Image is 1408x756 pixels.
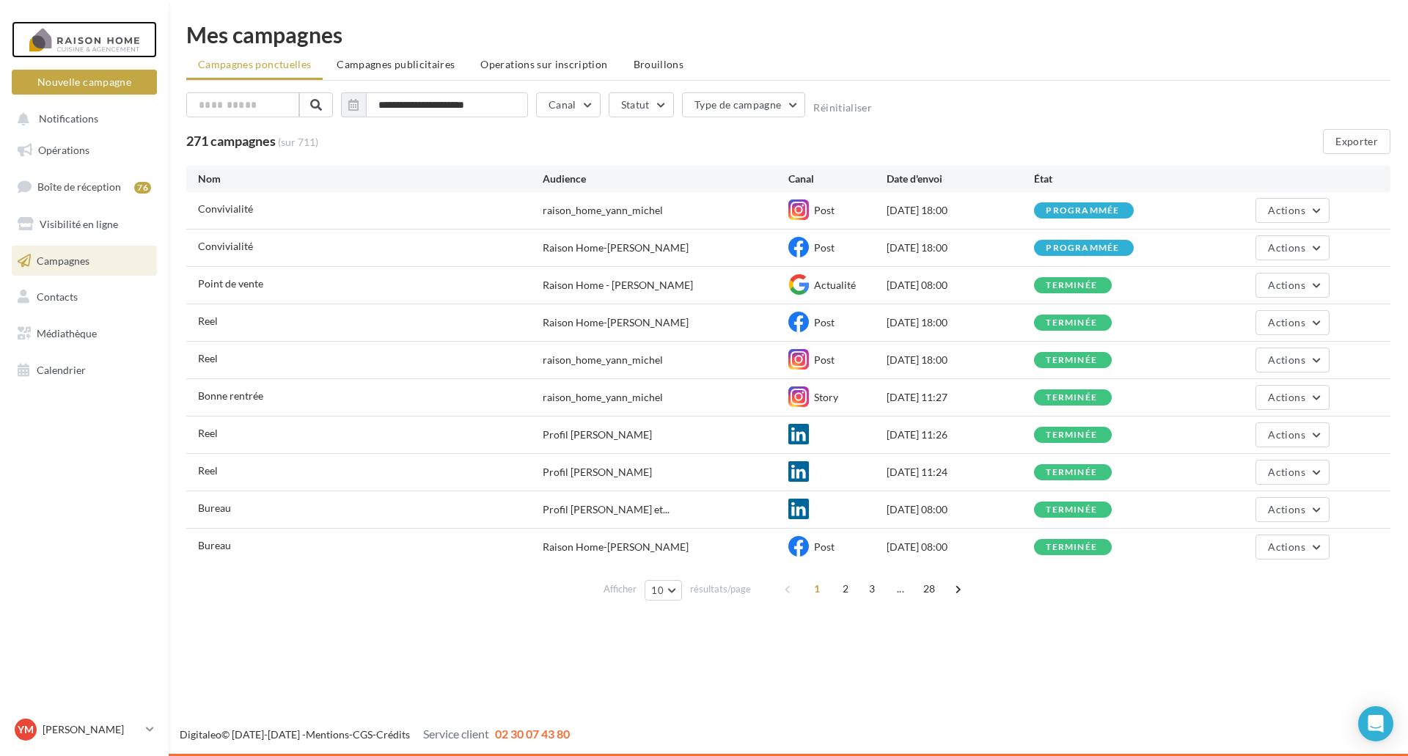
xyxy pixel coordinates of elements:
button: Actions [1255,422,1329,447]
span: Actions [1268,279,1305,291]
div: [DATE] 18:00 [887,203,1034,218]
a: Campagnes [9,246,160,276]
span: YM [18,722,34,737]
span: Calendrier [37,364,86,376]
a: CGS [353,728,373,741]
div: [DATE] 18:00 [887,353,1034,367]
span: ... [889,577,912,601]
span: Bonne rentrée [198,389,263,402]
span: Brouillons [634,58,684,70]
span: Médiathèque [37,327,97,340]
button: Statut [609,92,674,117]
button: Nouvelle campagne [12,70,157,95]
span: Actions [1268,503,1305,515]
div: terminée [1046,430,1097,440]
span: Reel [198,427,218,439]
a: Boîte de réception76 [9,171,160,202]
span: Convivialité [198,240,253,252]
div: Profil [PERSON_NAME] [543,465,652,480]
div: Raison Home-[PERSON_NAME] [543,315,689,330]
span: Reel [198,464,218,477]
span: Opérations [38,144,89,156]
span: 1 [805,577,829,601]
div: [DATE] 08:00 [887,540,1034,554]
a: Médiathèque [9,318,160,349]
a: Digitaleo [180,728,221,741]
div: Raison Home-[PERSON_NAME] [543,540,689,554]
span: 28 [917,577,942,601]
div: Profil [PERSON_NAME] [543,427,652,442]
div: [DATE] 18:00 [887,315,1034,330]
span: 02 30 07 43 80 [495,727,570,741]
span: Actions [1268,241,1305,254]
div: Raison Home-[PERSON_NAME] [543,241,689,255]
a: Contacts [9,282,160,312]
div: terminée [1046,505,1097,515]
button: Actions [1255,310,1329,335]
span: Story [814,391,838,403]
a: Calendrier [9,355,160,386]
button: Exporter [1323,129,1390,154]
span: Post [814,316,835,329]
div: raison_home_yann_michel [543,353,663,367]
div: [DATE] 08:00 [887,502,1034,517]
span: Bureau [198,539,231,551]
div: raison_home_yann_michel [543,203,663,218]
div: programmée [1046,206,1119,216]
span: Contacts [37,290,78,303]
a: Visibilité en ligne [9,209,160,240]
button: Actions [1255,348,1329,373]
a: Crédits [376,728,410,741]
span: Visibilité en ligne [40,218,118,230]
span: Actions [1268,353,1305,366]
span: 3 [860,577,884,601]
span: Profil [PERSON_NAME] et... [543,502,670,517]
button: Canal [536,92,601,117]
span: Post [814,204,835,216]
button: Actions [1255,273,1329,298]
span: Actualité [814,279,856,291]
span: Convivialité [198,202,253,215]
span: résultats/page [690,582,751,596]
div: programmée [1046,243,1119,253]
span: Actions [1268,466,1305,478]
div: raison_home_yann_michel [543,390,663,405]
div: terminée [1046,543,1097,552]
span: Notifications [39,113,98,125]
a: Mentions [306,728,349,741]
div: [DATE] 11:24 [887,465,1034,480]
div: Canal [788,172,887,186]
span: Operations sur inscription [480,58,607,70]
div: [DATE] 08:00 [887,278,1034,293]
a: Opérations [9,135,160,166]
span: 271 campagnes [186,133,276,149]
span: Post [814,540,835,553]
div: 76 [134,182,151,194]
span: Actions [1268,204,1305,216]
div: [DATE] 18:00 [887,241,1034,255]
div: terminée [1046,318,1097,328]
button: 10 [645,580,682,601]
span: Post [814,353,835,366]
span: Reel [198,352,218,364]
button: Actions [1255,385,1329,410]
span: (sur 711) [278,135,318,150]
button: Actions [1255,535,1329,559]
p: [PERSON_NAME] [43,722,140,737]
span: © [DATE]-[DATE] - - - [180,728,570,741]
span: Boîte de réception [37,180,121,193]
div: [DATE] 11:26 [887,427,1034,442]
span: Campagnes [37,254,89,266]
button: Actions [1255,198,1329,223]
span: Post [814,241,835,254]
button: Actions [1255,497,1329,522]
button: Actions [1255,235,1329,260]
a: YM [PERSON_NAME] [12,716,157,744]
div: État [1034,172,1181,186]
span: Actions [1268,391,1305,403]
span: Bureau [198,502,231,514]
div: terminée [1046,393,1097,403]
div: Raison Home - [PERSON_NAME] [543,278,693,293]
span: 2 [834,577,857,601]
button: Type de campagne [682,92,806,117]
